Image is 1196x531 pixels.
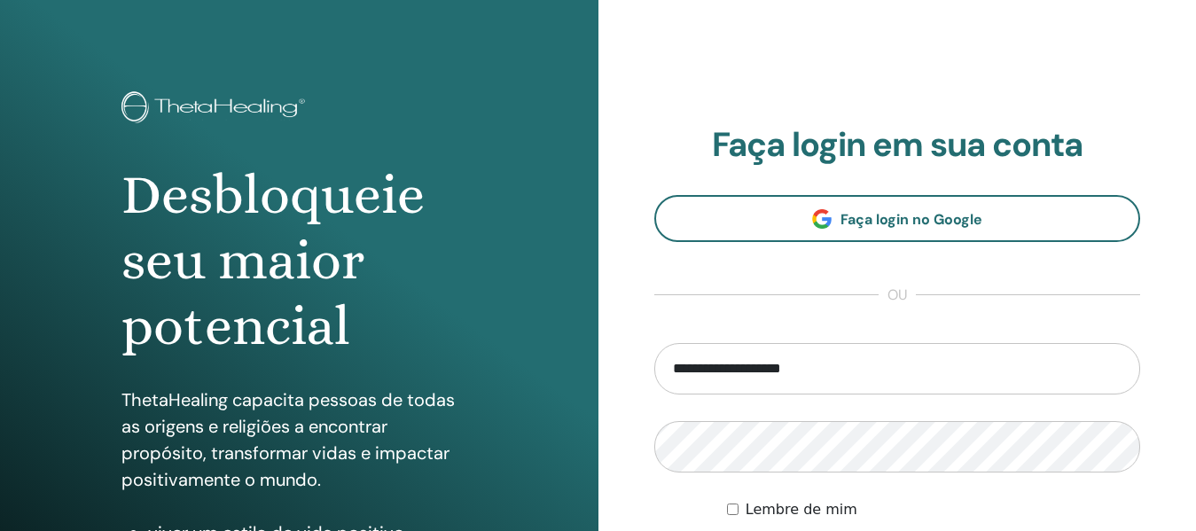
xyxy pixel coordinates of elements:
[727,499,1140,520] div: Mantenha-me autenticado indefinidamente ou até que eu faça logout manualmente
[887,285,907,304] font: ou
[121,163,425,358] font: Desbloqueie seu maior potencial
[121,388,455,491] font: ThetaHealing capacita pessoas de todas as origens e religiões a encontrar propósito, transformar ...
[746,501,857,518] font: Lembre de mim
[654,195,1141,242] a: Faça login no Google
[712,122,1083,167] font: Faça login em sua conta
[840,210,982,229] font: Faça login no Google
